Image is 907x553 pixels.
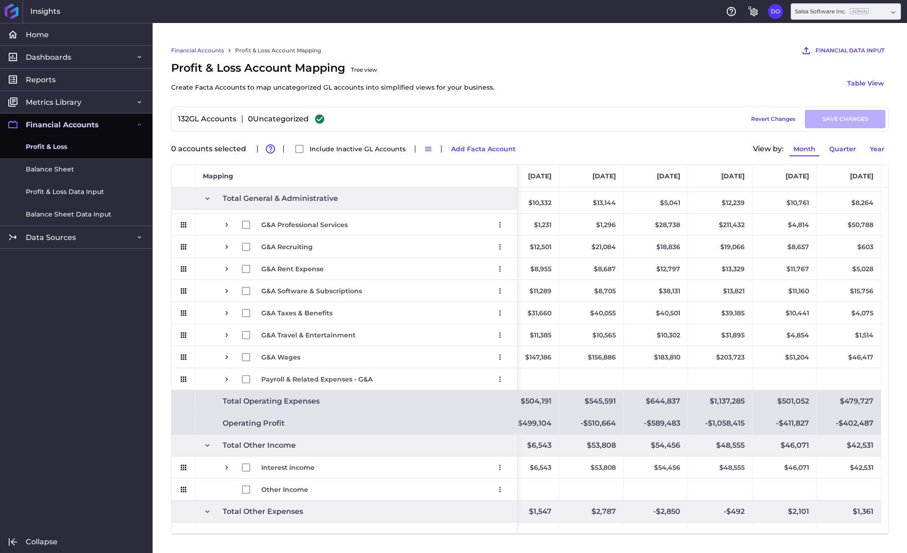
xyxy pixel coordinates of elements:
div: $11,160 [752,280,817,302]
div: $51,204 [752,346,817,368]
div: $11,289 [495,280,559,302]
div: $8,687 [559,258,624,279]
span: Depreciation Expense [261,523,336,544]
div: $48,555 [688,456,752,478]
div: $1,547 [495,501,559,522]
div: $1,514 [817,324,881,346]
span: Total Other Income [223,435,296,456]
div: $12,501 [495,236,559,257]
div: $4,854 [752,324,817,346]
div: $54,456 [624,434,688,456]
div: $2,000 [688,523,752,544]
div: $644,837 [624,390,688,412]
span: Financial Accounts [26,120,99,130]
div: -$510,664 [559,412,624,434]
button: Month [789,142,820,156]
div: $147,186 [495,346,559,368]
ins: Tree view [351,66,377,73]
span: Include Inactive GL Accounts [310,146,406,152]
div: $1,137,285 [688,390,752,412]
div: $12,239 [688,192,752,213]
span: Total Other Expenses [223,501,303,522]
div: $10,302 [624,324,688,346]
div: $4,075 [817,302,881,324]
div: Press SPACE to select this row. [172,479,517,501]
div: $13,329 [688,258,752,279]
div: $8,955 [495,258,559,279]
span: Data Sources [26,233,76,242]
span: [DATE] [528,172,551,180]
div: Press SPACE to select this row. [172,523,517,545]
span: G&A Software & Subscriptions [261,280,362,302]
div: $40,501 [624,302,688,324]
div: $4,814 [752,214,817,235]
div: -$411,827 [752,412,817,434]
div: $545,591 [559,390,624,412]
div: $11,767 [752,258,817,279]
div: $603 [817,236,881,257]
button: User Menu [493,372,507,387]
span: G&A Recruiting [261,236,313,257]
button: Add Facta Account [447,142,520,156]
span: Collapse [26,537,57,547]
button: Help [724,4,739,19]
div: Press SPACE to select this row. [172,214,517,236]
button: User Menu [493,262,507,276]
div: Salsa Software Inc. [795,7,869,16]
div: $10,761 [752,192,817,213]
div: $2,211 [817,523,881,544]
div: $50,788 [817,214,881,235]
button: Quarter [825,142,860,156]
span: G&A Taxes & Benefits [261,302,333,324]
span: G&A Travel & Entertainment [261,325,356,346]
button: User Menu [493,239,507,254]
div: -$402,487 [817,412,881,434]
div: Press SPACE to select this row. [172,258,517,280]
button: Revert Changes [747,110,799,128]
div: $13,144 [559,192,624,213]
button: User Menu [493,217,507,232]
button: User Menu [493,284,507,298]
button: User Menu [493,350,507,365]
div: $211,432 [688,214,752,235]
button: User Menu [493,306,507,320]
div: $1,231 [495,214,559,235]
span: View by: [753,145,784,153]
span: Balance Sheet [26,165,74,174]
div: 0 Uncategorized [248,115,309,123]
div: $13,821 [688,280,752,302]
div: $42,531 [817,456,881,478]
div: $156,886 [559,346,624,368]
div: -$499,104 [495,412,559,434]
div: 132 GL Accounts [174,115,236,123]
div: $19,066 [688,236,752,257]
button: User Menu [493,328,507,342]
a: Profit & Loss Account Mapping [235,46,321,55]
div: $12,797 [624,258,688,279]
div: $46,417 [817,346,881,368]
div: -$492 [688,501,752,522]
div: $6,543 [495,434,559,456]
div: $2,101 [752,501,817,522]
div: Dropdown select [791,3,901,20]
span: G&A Wages [261,347,300,368]
div: $183,810 [624,346,688,368]
span: [DATE] [592,172,616,180]
div: -$2,850 [624,501,688,522]
div: -$589,483 [624,412,688,434]
span: G&A Professional Services [261,214,348,235]
div: $1,503 [495,523,559,544]
button: FINANCIAL DATA INPUT [797,41,889,60]
button: User Menu [493,460,507,475]
span: [DATE] [786,172,809,180]
span: Profit & Loss Account Mapping [171,60,494,93]
div: $54,456 [624,456,688,478]
a: Financial Accounts [171,46,224,55]
div: $8,657 [752,236,817,257]
div: $1,361 [817,501,881,522]
span: [DATE] [850,172,873,180]
div: $203,723 [688,346,752,368]
div: $28,738 [624,214,688,235]
span: Reports [26,75,56,85]
p: Create Facta Accounts to map uncategorized GL accounts into simplified views for your business. [171,82,494,93]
